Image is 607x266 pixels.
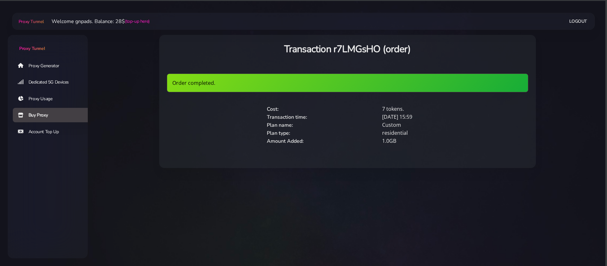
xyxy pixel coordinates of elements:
[167,74,528,92] div: Order completed.
[378,121,494,129] div: Custom
[267,130,290,137] span: Plan type:
[13,75,93,90] a: Dedicated 5G Devices
[267,106,279,113] span: Cost:
[13,125,93,139] a: Account Top Up
[267,138,304,145] span: Amount Added:
[19,19,44,25] span: Proxy Tunnel
[13,108,93,123] a: Buy Proxy
[378,129,494,137] div: residential
[19,45,45,52] span: Proxy Tunnel
[167,43,528,56] h3: Transaction r7LMGsHO (order)
[267,122,293,129] span: Plan name:
[44,18,150,25] li: Welcome gnpads. Balance: 28$
[569,15,587,27] a: Logout
[267,114,307,121] span: Transaction time:
[13,92,93,106] a: Proxy Usage
[17,16,44,27] a: Proxy Tunnel
[378,113,494,121] div: [DATE] 15:59
[570,229,599,258] iframe: Webchat Widget
[8,35,88,52] a: Proxy Tunnel
[13,58,93,73] a: Proxy Generator
[378,105,494,113] div: 7 tokens.
[378,137,494,145] div: 1.0GB
[125,18,150,25] a: (top-up here)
